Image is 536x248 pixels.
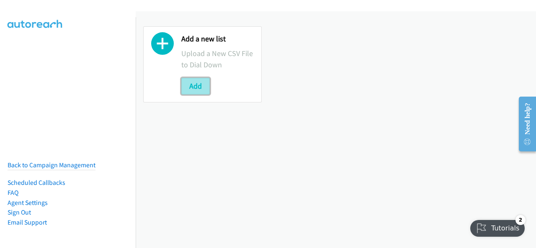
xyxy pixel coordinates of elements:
[181,34,254,44] h2: Add a new list
[8,208,31,216] a: Sign Out
[8,179,65,187] a: Scheduled Callbacks
[465,212,530,242] iframe: Checklist
[512,91,536,157] iframe: Resource Center
[181,78,210,95] button: Add
[8,218,47,226] a: Email Support
[8,199,48,207] a: Agent Settings
[8,189,18,197] a: FAQ
[181,48,254,70] p: Upload a New CSV File to Dial Down
[8,161,95,169] a: Back to Campaign Management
